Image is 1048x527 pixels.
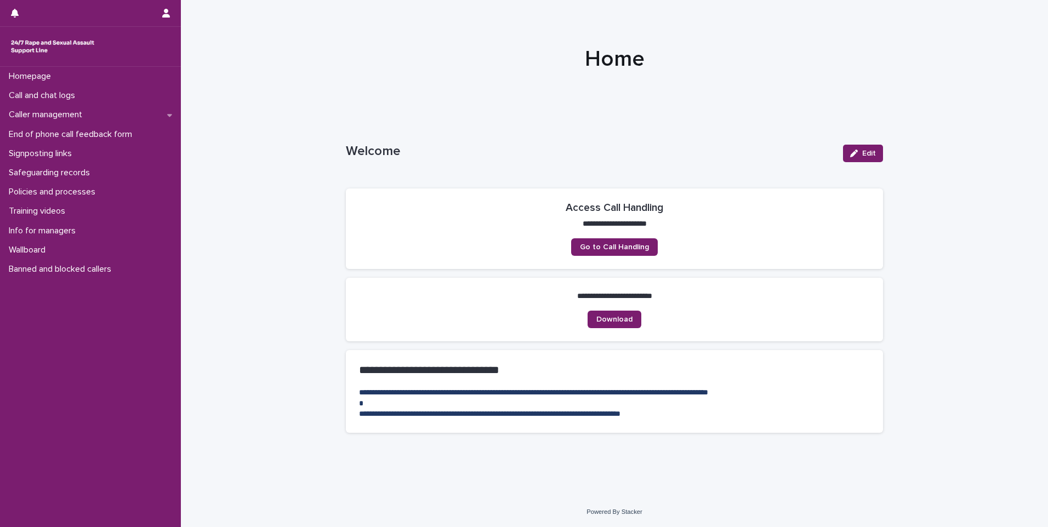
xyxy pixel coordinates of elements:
[346,144,834,159] p: Welcome
[4,206,74,216] p: Training videos
[4,168,99,178] p: Safeguarding records
[4,129,141,140] p: End of phone call feedback form
[571,238,658,256] a: Go to Call Handling
[4,264,120,274] p: Banned and blocked callers
[4,110,91,120] p: Caller management
[4,187,104,197] p: Policies and processes
[9,36,96,58] img: rhQMoQhaT3yELyF149Cw
[862,150,876,157] span: Edit
[4,71,60,82] p: Homepage
[4,90,84,101] p: Call and chat logs
[596,316,633,323] span: Download
[843,145,883,162] button: Edit
[4,148,81,159] p: Signposting links
[586,508,642,515] a: Powered By Stacker
[566,202,663,214] h2: Access Call Handling
[346,46,883,72] h1: Home
[4,245,54,255] p: Wallboard
[580,243,649,251] span: Go to Call Handling
[4,226,84,236] p: Info for managers
[588,311,641,328] a: Download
